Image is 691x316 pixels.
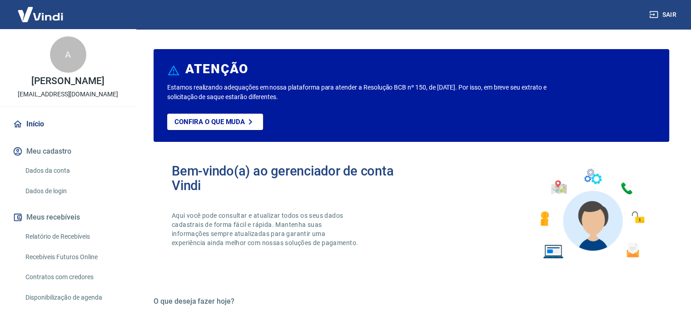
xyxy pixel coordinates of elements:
button: Meu cadastro [11,141,125,161]
a: Recebíveis Futuros Online [22,248,125,266]
div: A [50,36,86,73]
a: Dados de login [22,182,125,201]
p: Confira o que muda [174,118,245,126]
a: Contratos com credores [22,268,125,286]
button: Meus recebíveis [11,207,125,227]
a: Relatório de Recebíveis [22,227,125,246]
a: Dados da conta [22,161,125,180]
img: Imagem de um avatar masculino com diversos icones exemplificando as funcionalidades do gerenciado... [532,164,651,264]
img: Vindi [11,0,70,28]
h5: O que deseja fazer hoje? [154,297,669,306]
a: Início [11,114,125,134]
p: Estamos realizando adequações em nossa plataforma para atender a Resolução BCB nº 150, de [DATE].... [167,83,558,102]
a: Confira o que muda [167,114,263,130]
button: Sair [647,6,680,23]
h6: ATENÇÃO [185,65,249,74]
h2: Bem-vindo(a) ao gerenciador de conta Vindi [172,164,412,193]
p: [EMAIL_ADDRESS][DOMAIN_NAME] [18,90,118,99]
p: [PERSON_NAME] [31,76,104,86]
a: Disponibilização de agenda [22,288,125,307]
p: Aqui você pode consultar e atualizar todos os seus dados cadastrais de forma fácil e rápida. Mant... [172,211,360,247]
